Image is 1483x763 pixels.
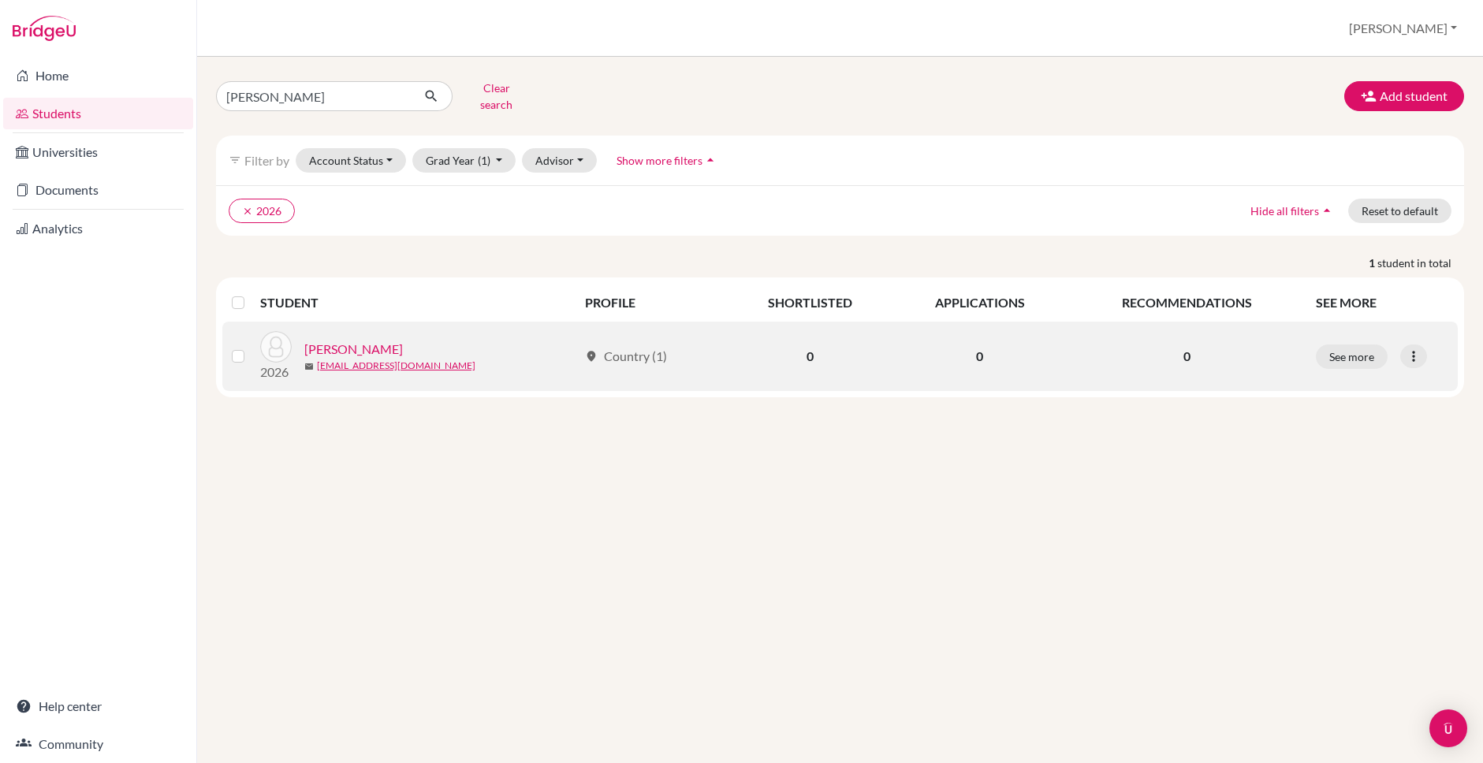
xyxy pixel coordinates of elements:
[892,284,1067,322] th: APPLICATIONS
[3,728,193,760] a: Community
[1237,199,1348,223] button: Hide all filtersarrow_drop_up
[1316,344,1388,369] button: See more
[1342,13,1464,43] button: [PERSON_NAME]
[304,362,314,371] span: mail
[453,76,540,117] button: Clear search
[229,199,295,223] button: clear2026
[242,206,253,217] i: clear
[260,284,576,322] th: STUDENT
[13,16,76,41] img: Bridge-U
[1250,204,1319,218] span: Hide all filters
[1348,199,1451,223] button: Reset to default
[412,148,516,173] button: Grad Year(1)
[1068,284,1306,322] th: RECOMMENDATIONS
[727,284,892,322] th: SHORTLISTED
[3,98,193,129] a: Students
[229,154,241,166] i: filter_list
[892,322,1067,391] td: 0
[1377,255,1464,271] span: student in total
[1077,347,1297,366] p: 0
[3,136,193,168] a: Universities
[585,350,598,363] span: location_on
[296,148,406,173] button: Account Status
[1344,81,1464,111] button: Add student
[244,153,289,168] span: Filter by
[3,60,193,91] a: Home
[1306,284,1458,322] th: SEE MORE
[260,331,292,363] img: Camacho, Alexander
[1369,255,1377,271] strong: 1
[260,363,292,381] p: 2026
[576,284,727,322] th: PROFILE
[317,359,475,373] a: [EMAIL_ADDRESS][DOMAIN_NAME]
[3,690,193,722] a: Help center
[727,322,892,391] td: 0
[617,154,702,167] span: Show more filters
[1319,203,1335,218] i: arrow_drop_up
[304,340,403,359] a: [PERSON_NAME]
[3,213,193,244] a: Analytics
[1429,709,1467,747] div: Open Intercom Messenger
[603,148,732,173] button: Show more filtersarrow_drop_up
[585,347,667,366] div: Country (1)
[3,174,193,206] a: Documents
[702,152,718,168] i: arrow_drop_up
[478,154,490,167] span: (1)
[522,148,597,173] button: Advisor
[216,81,412,111] input: Find student by name...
